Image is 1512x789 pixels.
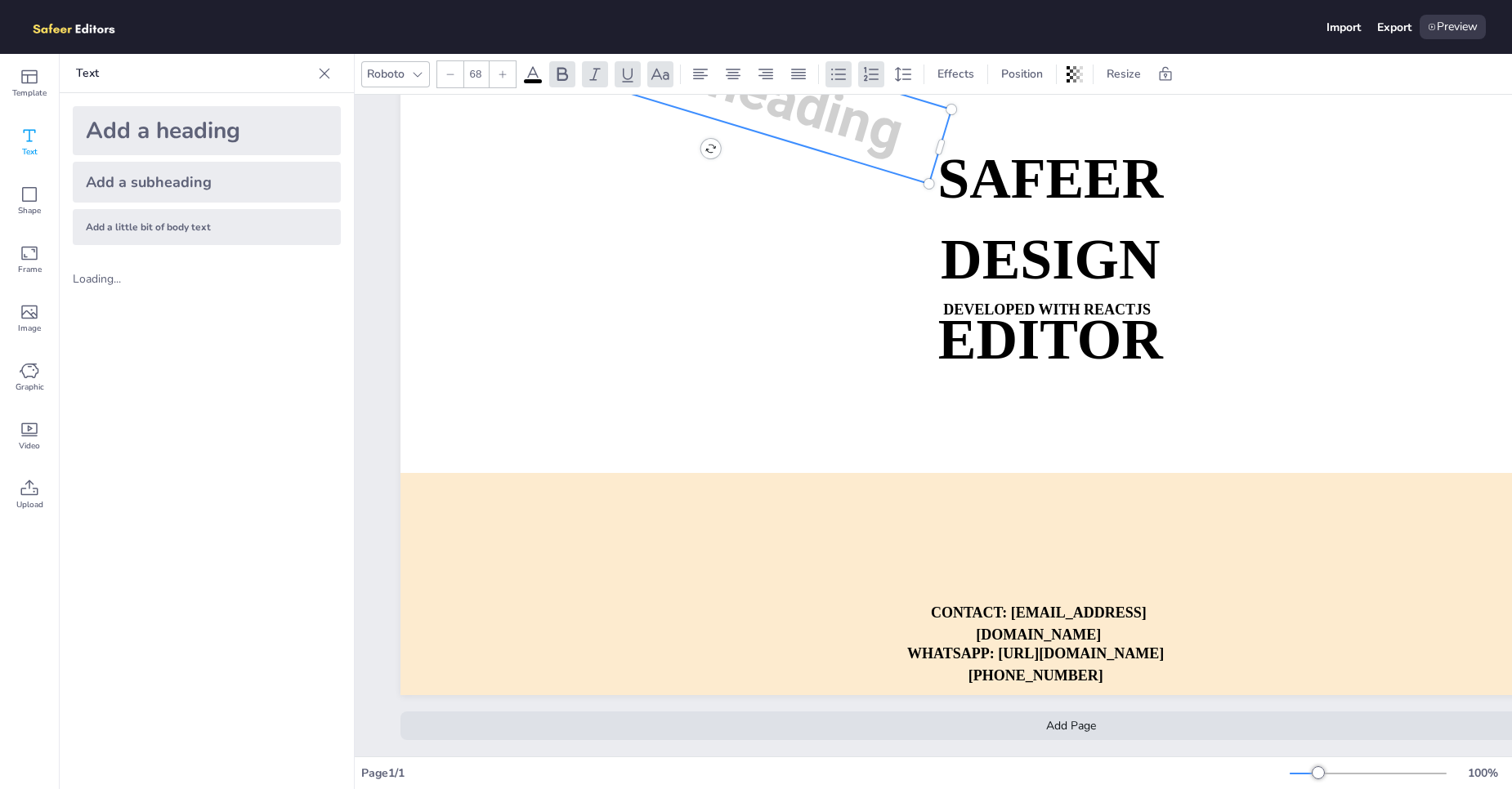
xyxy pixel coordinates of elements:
[16,381,44,394] span: Graphic
[12,87,47,100] span: Template
[73,162,341,203] div: Add a subheading
[943,301,1151,318] strong: DEVELOPED WITH REACTJS
[26,15,139,39] img: logo.png
[1463,765,1502,781] div: 100 %
[1103,66,1144,82] span: Resize
[1420,15,1486,39] div: Preview
[76,54,311,93] p: Text
[361,765,1290,781] div: Page 1 / 1
[364,63,408,85] div: Roboto
[73,106,341,155] div: Add a heading
[16,498,43,511] span: Upload
[934,66,977,82] span: Effects
[938,228,1163,371] strong: DESIGN EDITOR
[18,263,42,276] span: Frame
[73,209,341,245] div: Add a little bit of body text
[73,271,158,287] div: Loading...
[18,322,41,335] span: Image
[1377,20,1411,35] div: Export
[931,604,1147,643] strong: CONTACT: [EMAIL_ADDRESS][DOMAIN_NAME]
[19,439,40,452] span: Video
[937,148,1163,211] strong: SAFEER
[22,145,38,158] span: Text
[907,645,1164,684] strong: WHATSAPP: [URL][DOMAIN_NAME][PHONE_NUMBER]
[1326,20,1361,35] div: Import
[18,204,41,217] span: Shape
[998,66,1046,82] span: Position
